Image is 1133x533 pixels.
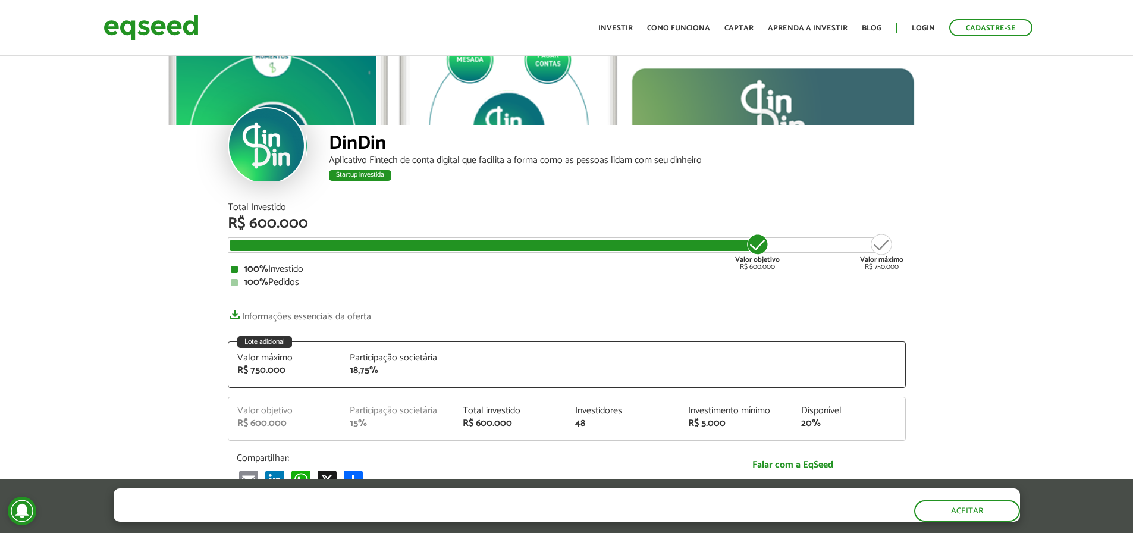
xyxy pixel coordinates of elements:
strong: 100% [244,274,268,290]
div: Aplicativo Fintech de conta digital que facilita a forma como as pessoas lidam com seu dinheiro [329,156,906,165]
div: Disponível [801,406,896,416]
p: Compartilhar: [237,453,671,464]
div: Total investido [463,406,558,416]
div: Participação societária [350,406,445,416]
p: Ao clicar em "aceitar", você aceita nossa . [114,510,544,521]
div: R$ 600.000 [237,419,332,428]
a: política de privacidade e de cookies [271,511,408,521]
div: Participação societária [350,353,445,363]
div: Investidores [575,406,670,416]
a: Investir [598,24,633,32]
div: 18,75% [350,366,445,375]
div: R$ 750.000 [860,233,903,271]
a: Falar com a EqSeed [689,453,897,477]
div: 15% [350,419,445,428]
strong: 100% [244,261,268,277]
div: Startup investida [329,170,391,181]
img: EqSeed [103,12,199,43]
div: 20% [801,419,896,428]
a: Cadastre-se [949,19,1032,36]
a: Compartilhar [341,470,365,490]
a: Blog [862,24,881,32]
div: Pedidos [231,278,903,287]
div: DinDin [329,134,906,156]
div: 48 [575,419,670,428]
div: Investimento mínimo [688,406,783,416]
button: Aceitar [914,500,1020,522]
div: R$ 5.000 [688,419,783,428]
div: R$ 600.000 [463,419,558,428]
div: R$ 600.000 [735,233,780,271]
a: Informações essenciais da oferta [228,305,371,322]
div: Valor objetivo [237,406,332,416]
div: Investido [231,265,903,274]
h5: O site da EqSeed utiliza cookies para melhorar sua navegação. [114,488,544,507]
strong: Valor máximo [860,254,903,265]
strong: Valor objetivo [735,254,780,265]
a: LinkedIn [263,470,287,490]
a: Aprenda a investir [768,24,848,32]
a: Como funciona [647,24,710,32]
div: R$ 600.000 [228,216,906,231]
a: X [315,470,339,490]
a: Email [237,470,261,490]
div: Total Investido [228,203,906,212]
div: R$ 750.000 [237,366,332,375]
a: Login [912,24,935,32]
a: WhatsApp [289,470,313,490]
div: Valor máximo [237,353,332,363]
a: Captar [724,24,754,32]
div: Lote adicional [237,336,292,348]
